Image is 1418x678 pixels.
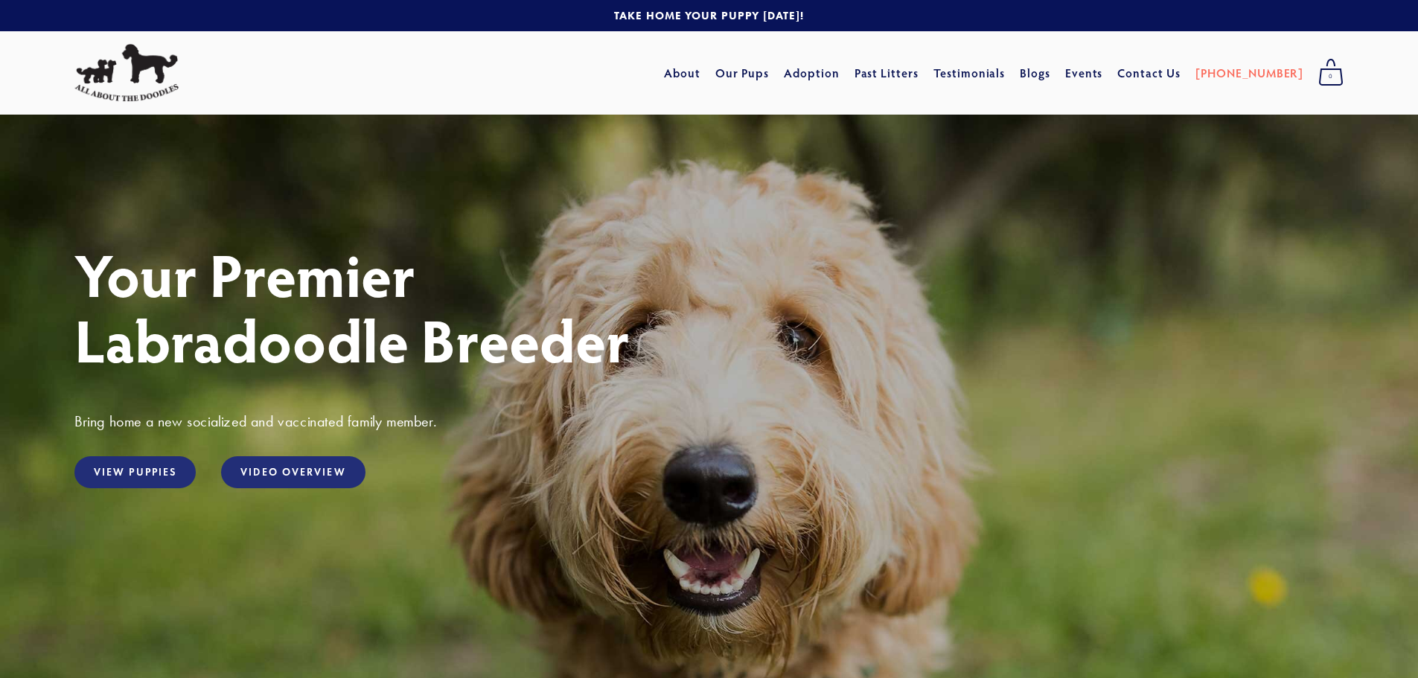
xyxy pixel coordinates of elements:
a: Past Litters [855,65,919,80]
span: 0 [1318,67,1344,86]
a: Video Overview [221,456,365,488]
img: All About The Doodles [74,44,179,102]
a: Events [1065,60,1103,86]
a: Blogs [1020,60,1050,86]
a: Our Pups [715,60,770,86]
h1: Your Premier Labradoodle Breeder [74,241,1344,372]
a: View Puppies [74,456,196,488]
a: Adoption [784,60,840,86]
a: Testimonials [933,60,1006,86]
a: 0 items in cart [1311,54,1351,92]
a: About [664,60,700,86]
a: [PHONE_NUMBER] [1195,60,1303,86]
a: Contact Us [1117,60,1181,86]
h3: Bring home a new socialized and vaccinated family member. [74,412,1344,431]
